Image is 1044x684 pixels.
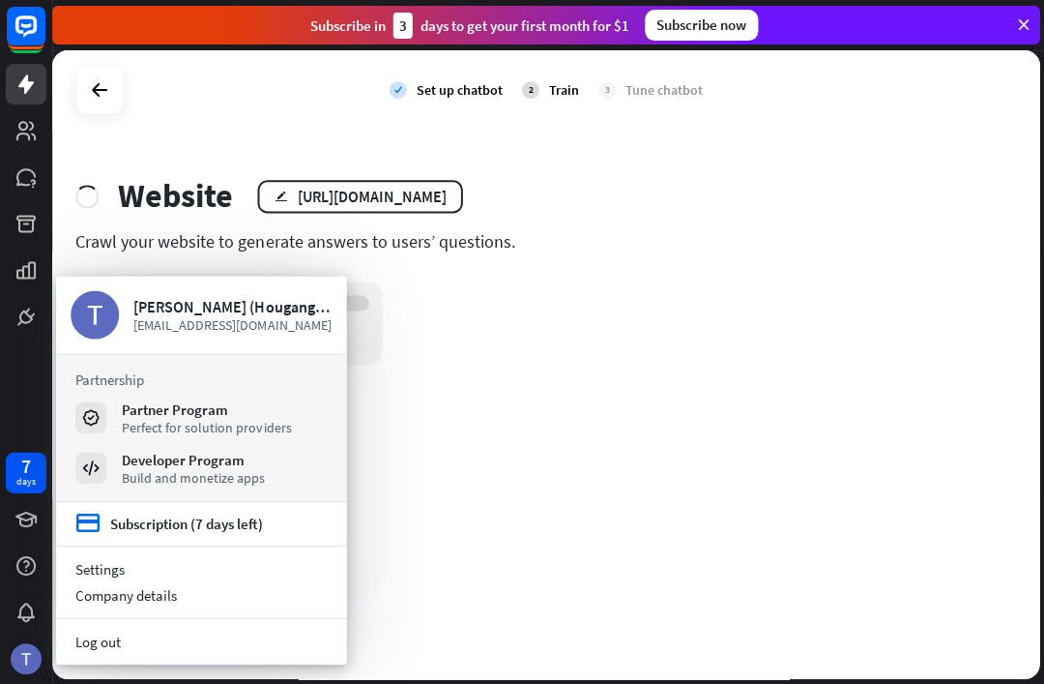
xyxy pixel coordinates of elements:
[122,468,265,486] div: Build and monetize apps
[75,370,327,388] h3: Partnership
[133,315,332,333] span: [EMAIL_ADDRESS][DOMAIN_NAME]
[597,81,615,99] div: 3
[75,450,327,485] a: Developer Program Build and monetize apps
[133,296,332,315] div: [PERSON_NAME] (Hougangss)
[110,514,263,532] div: Subscription (7 days left)
[122,418,291,435] div: Perfect for solution providers
[71,290,332,339] a: [PERSON_NAME] (Hougangss) [EMAIL_ADDRESS][DOMAIN_NAME]
[56,628,346,654] a: Log out
[624,81,702,99] div: Tune chatbot
[122,400,291,418] div: Partner Program
[309,13,628,39] div: Subscribe in days to get your first month for $1
[75,230,1015,253] div: Crawl your website to generate answers to users’ questions.
[15,8,73,66] button: Open LiveChat chat widget
[644,10,757,41] div: Subscribe now
[274,190,287,202] i: edit
[56,581,346,608] div: Company details
[16,474,36,488] div: days
[21,457,31,474] div: 7
[389,81,406,99] i: check
[6,452,46,492] a: 7 days
[122,450,265,468] div: Developer Program
[297,187,446,206] div: [URL][DOMAIN_NAME]
[75,400,327,434] a: Partner Program Perfect for solution providers
[118,176,233,216] div: Website
[548,81,578,99] div: Train
[392,13,412,39] div: 3
[75,511,263,535] a: credit_card Subscription (7 days left)
[56,555,346,581] a: Settings
[521,81,538,99] div: 2
[75,511,101,535] i: credit_card
[416,81,502,99] div: Set up chatbot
